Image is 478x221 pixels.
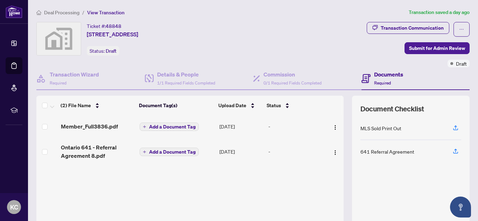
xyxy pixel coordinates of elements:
span: (2) File Name [61,102,91,109]
button: Add a Document Tag [140,147,199,156]
th: (2) File Name [58,96,136,115]
span: plus [143,125,146,128]
span: 48848 [106,23,121,29]
span: KC [10,202,18,212]
div: - [268,148,324,155]
img: Logo [332,125,338,130]
span: Draft [456,60,467,67]
span: Required [374,80,391,86]
button: Add a Document Tag [140,122,199,131]
button: Logo [330,121,341,132]
div: Status: [87,46,119,56]
span: ellipsis [459,27,464,32]
button: Open asap [450,197,471,218]
td: [DATE] [217,115,266,138]
span: Add a Document Tag [149,149,196,154]
div: Ticket #: [87,22,121,30]
span: Deal Processing [44,9,79,16]
button: Transaction Communication [367,22,449,34]
li: / [82,8,84,16]
span: home [36,10,41,15]
span: Member_Full3836.pdf [61,122,118,131]
span: Upload Date [218,102,246,109]
div: 641 Referral Agreement [360,148,414,155]
h4: Commission [263,70,322,79]
div: - [268,123,324,130]
h4: Details & People [157,70,215,79]
article: Transaction saved a day ago [409,8,470,16]
div: MLS Sold Print Out [360,124,401,132]
span: Ontario 641 - Referral Agreement 8.pdf [61,143,134,160]
span: Status [267,102,281,109]
button: Add a Document Tag [140,148,199,156]
span: View Transaction [87,9,125,16]
span: plus [143,150,146,154]
h4: Transaction Wizard [50,70,99,79]
span: 0/1 Required Fields Completed [263,80,322,86]
th: Upload Date [216,96,264,115]
span: Add a Document Tag [149,124,196,129]
td: [DATE] [217,138,266,165]
h4: Documents [374,70,403,79]
span: Required [50,80,66,86]
div: Transaction Communication [381,22,444,34]
button: Logo [330,146,341,157]
img: svg%3e [37,22,81,55]
span: 1/1 Required Fields Completed [157,80,215,86]
img: Logo [332,150,338,155]
span: [STREET_ADDRESS] [87,30,138,38]
span: Document Checklist [360,104,424,114]
th: Status [264,96,324,115]
button: Submit for Admin Review [405,42,470,54]
span: Submit for Admin Review [409,43,465,54]
span: Draft [106,48,117,54]
button: Add a Document Tag [140,123,199,131]
img: logo [6,5,22,18]
th: Document Tag(s) [136,96,215,115]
